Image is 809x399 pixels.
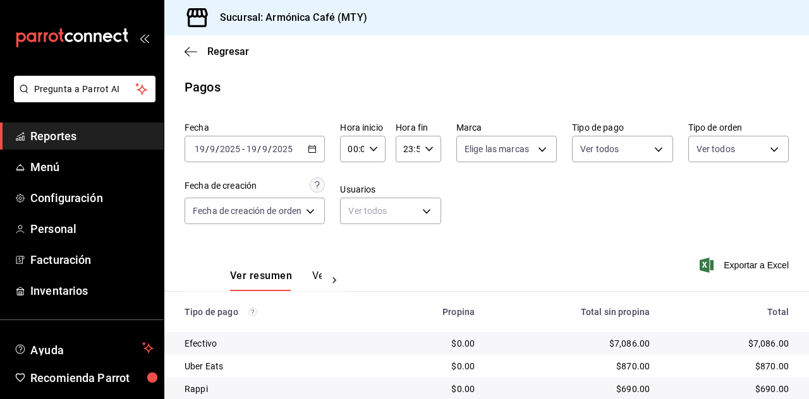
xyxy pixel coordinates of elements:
input: -- [262,144,268,154]
input: -- [209,144,216,154]
div: $690.00 [495,383,650,395]
span: Ver todos [580,143,619,155]
div: Pagos [185,78,221,97]
span: Elige las marcas [465,143,529,155]
span: Facturación [30,251,154,268]
div: $690.00 [670,383,789,395]
label: Hora fin [396,123,441,132]
span: / [205,144,209,154]
div: $0.00 [376,337,475,350]
span: Personal [30,220,154,237]
div: Total [670,307,789,317]
button: Regresar [185,45,249,57]
span: - [242,144,245,154]
span: / [268,144,272,154]
button: open_drawer_menu [139,33,149,43]
label: Fecha [185,123,325,132]
label: Marca [456,123,557,132]
div: $870.00 [670,360,789,372]
div: Uber Eats [185,360,356,372]
label: Tipo de orden [688,123,789,132]
span: Configuración [30,189,154,206]
span: Menú [30,158,154,176]
button: Ver resumen [230,270,292,291]
button: Pregunta a Parrot AI [14,76,155,102]
input: -- [246,144,257,154]
div: Propina [376,307,475,317]
label: Hora inicio [340,123,386,132]
span: / [257,144,261,154]
div: Ver todos [340,198,441,224]
div: $870.00 [495,360,650,372]
div: navigation tabs [230,270,322,291]
div: Fecha de creación [185,179,257,193]
button: Exportar a Excel [702,258,789,273]
div: $0.00 [376,383,475,395]
span: Inventarios [30,282,154,299]
input: ---- [219,144,241,154]
label: Tipo de pago [572,123,672,132]
input: ---- [272,144,293,154]
div: Efectivo [185,337,356,350]
span: Regresar [207,45,249,57]
span: Recomienda Parrot [30,369,154,386]
span: Fecha de creación de orden [193,205,301,217]
span: / [216,144,219,154]
div: Total sin propina [495,307,650,317]
span: Reportes [30,128,154,145]
span: Pregunta a Parrot AI [34,83,136,96]
svg: Los pagos realizados con Pay y otras terminales son montos brutos. [248,307,257,316]
label: Usuarios [340,185,441,194]
span: Ver todos [696,143,735,155]
div: $7,086.00 [670,337,789,350]
div: $7,086.00 [495,337,650,350]
div: $0.00 [376,360,475,372]
div: Tipo de pago [185,307,356,317]
div: Rappi [185,383,356,395]
h3: Sucursal: Armónica Café (MTY) [210,10,367,25]
a: Pregunta a Parrot AI [9,92,155,105]
button: Ver pagos [312,270,360,291]
span: Ayuda [30,340,137,355]
input: -- [194,144,205,154]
